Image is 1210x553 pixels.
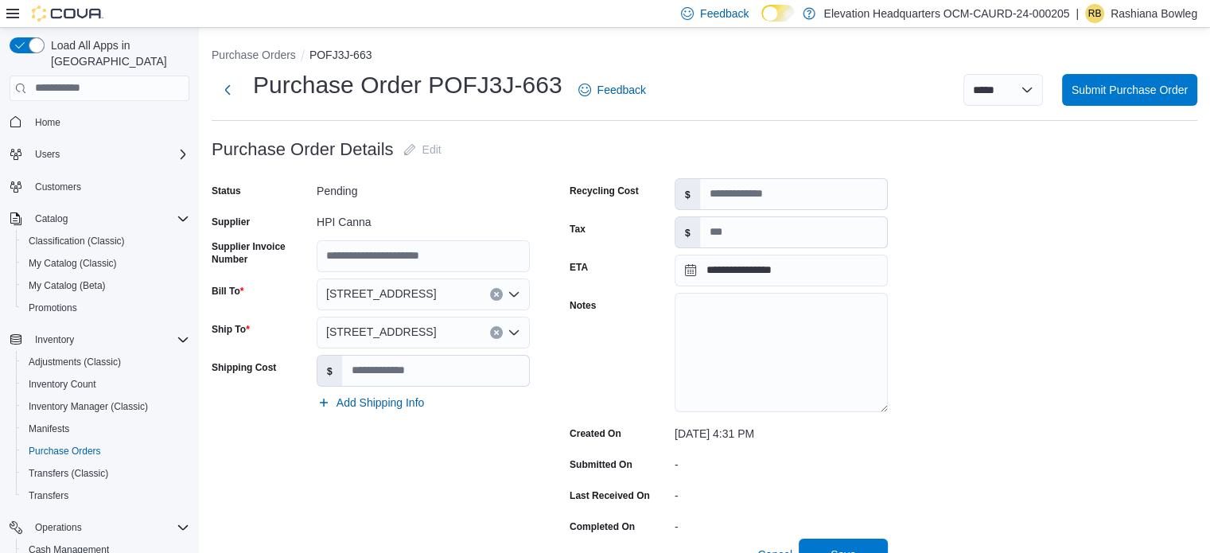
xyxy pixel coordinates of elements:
button: Purchase Orders [212,49,296,61]
a: Manifests [22,419,76,438]
div: HPI Canna [317,209,530,228]
span: [STREET_ADDRESS] [326,284,436,303]
label: Status [212,185,241,197]
span: Catalog [29,209,189,228]
span: Feedback [597,82,646,98]
a: Adjustments (Classic) [22,352,127,372]
div: Pending [317,178,530,197]
button: Users [29,145,66,164]
a: Customers [29,177,88,197]
label: $ [317,356,342,386]
button: Transfers [16,485,196,507]
img: Cova [32,6,103,21]
button: POFJ3J-663 [309,49,372,61]
span: Classification (Classic) [22,232,189,251]
a: Transfers [22,486,75,505]
span: Classification (Classic) [29,235,125,247]
a: My Catalog (Classic) [22,254,123,273]
span: Adjustments (Classic) [22,352,189,372]
button: My Catalog (Beta) [16,275,196,297]
span: [STREET_ADDRESS] [326,322,436,341]
a: Inventory Count [22,375,103,394]
button: Clear input [490,326,503,339]
span: Customers [29,177,189,197]
span: Home [35,116,60,129]
span: Users [35,148,60,161]
p: Rashiana Bowleg [1111,4,1197,23]
button: Catalog [3,208,196,230]
span: Home [29,112,189,132]
span: Inventory [29,330,189,349]
button: Operations [3,516,196,539]
a: Inventory Manager (Classic) [22,397,154,416]
span: Promotions [22,298,189,317]
span: Transfers (Classic) [22,464,189,483]
label: $ [675,179,700,209]
span: Transfers [22,486,189,505]
span: Inventory Count [22,375,189,394]
span: Dark Mode [761,21,762,22]
button: Catalog [29,209,74,228]
button: Inventory [3,329,196,351]
a: Feedback [572,74,652,106]
span: Operations [29,518,189,537]
button: Classification (Classic) [16,230,196,252]
button: Operations [29,518,88,537]
label: Shipping Cost [212,361,276,374]
span: Manifests [22,419,189,438]
button: Open list of options [508,288,520,301]
button: Purchase Orders [16,440,196,462]
span: Promotions [29,302,77,314]
a: Promotions [22,298,84,317]
span: Operations [35,521,82,534]
span: Edit [422,142,442,158]
div: - [675,514,888,533]
span: Inventory Manager (Classic) [29,400,148,413]
span: My Catalog (Beta) [22,276,189,295]
a: Classification (Classic) [22,232,131,251]
button: Inventory [29,330,80,349]
span: Load All Apps in [GEOGRAPHIC_DATA] [45,37,189,69]
label: Tax [570,223,586,236]
div: Rashiana Bowleg [1085,4,1104,23]
label: Completed On [570,520,635,533]
button: Open list of options [508,326,520,339]
nav: An example of EuiBreadcrumbs [212,47,1197,66]
span: Catalog [35,212,68,225]
div: - [675,483,888,502]
button: Clear input [490,288,503,301]
span: Add Shipping Info [337,395,425,411]
label: Recycling Cost [570,185,639,197]
h1: Purchase Order POFJ3J-663 [253,69,562,101]
button: Add Shipping Info [311,387,431,419]
span: RB [1088,4,1102,23]
label: $ [675,217,700,247]
label: Submitted On [570,458,632,471]
span: My Catalog (Classic) [29,257,117,270]
button: Manifests [16,418,196,440]
label: Created On [570,427,621,440]
span: Adjustments (Classic) [29,356,121,368]
span: Transfers (Classic) [29,467,108,480]
label: Supplier [212,216,250,228]
a: Purchase Orders [22,442,107,461]
label: Notes [570,299,596,312]
a: My Catalog (Beta) [22,276,112,295]
label: ETA [570,261,588,274]
span: Customers [35,181,81,193]
button: Transfers (Classic) [16,462,196,485]
label: Ship To [212,323,250,336]
span: Submit Purchase Order [1072,82,1188,98]
input: Dark Mode [761,5,795,21]
span: Manifests [29,423,69,435]
span: Inventory [35,333,74,346]
button: Adjustments (Classic) [16,351,196,373]
button: Next [212,74,243,106]
span: Inventory Manager (Classic) [22,397,189,416]
a: Transfers (Classic) [22,464,115,483]
span: Feedback [700,6,749,21]
button: Users [3,143,196,166]
span: Users [29,145,189,164]
button: Home [3,111,196,134]
p: Elevation Headquarters OCM-CAURD-24-000205 [823,4,1069,23]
